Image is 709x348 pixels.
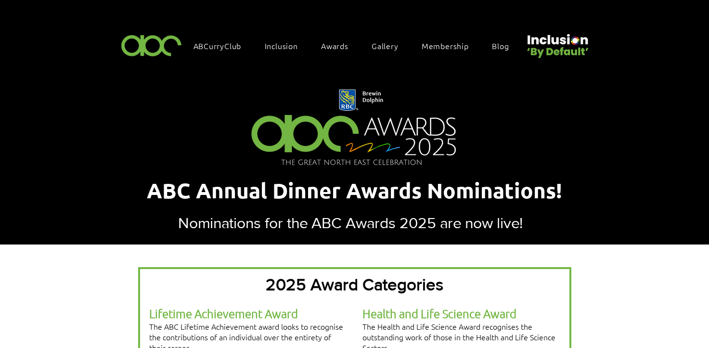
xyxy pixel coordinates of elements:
span: Health and Life Science Award [362,306,516,321]
nav: Site [189,36,524,56]
span: Membership [422,40,469,51]
img: ABC-Logo-Blank-Background-01-01-2.png [118,31,185,59]
a: Membership [417,36,483,56]
span: Gallery [372,40,399,51]
span: Lifetime Achievement Award [149,306,298,321]
span: Nominations for the ABC Awards 2025 are now live! [178,214,523,231]
span: ABC Annual Dinner Awards Nominations! [147,177,562,204]
a: Blog [487,36,523,56]
div: Awards [316,36,363,56]
span: ABCurryClub [193,40,242,51]
span: Inclusion [265,40,298,51]
div: Inclusion [260,36,312,56]
img: Untitled design (22).png [524,26,590,59]
a: ABCurryClub [189,36,256,56]
span: Awards [321,40,348,51]
span: 2025 Award Categories [266,275,443,294]
img: Northern Insights Double Pager Apr 2025.png [239,76,470,180]
a: Gallery [367,36,413,56]
span: Blog [492,40,509,51]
